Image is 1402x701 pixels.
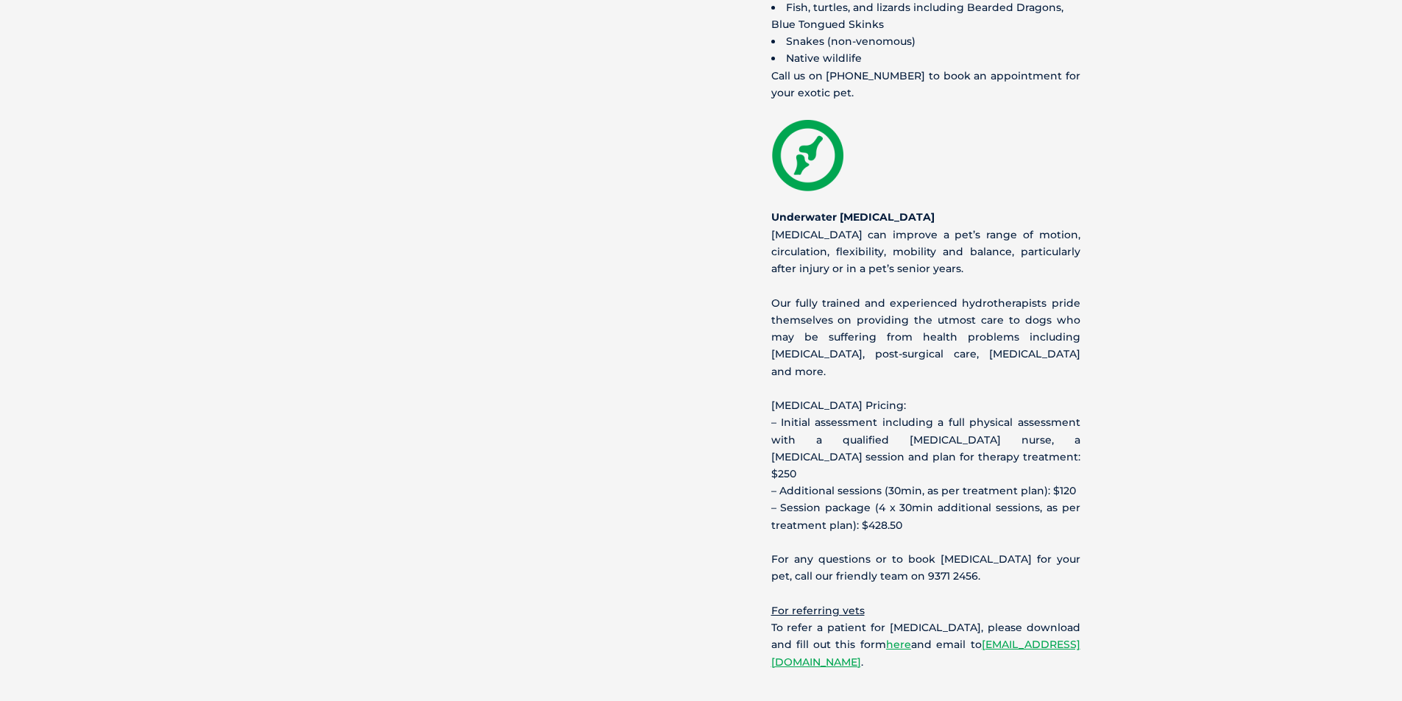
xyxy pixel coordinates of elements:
p: [MEDICAL_DATA] can improve a pet’s range of motion, circulation, flexibility, mobility and balanc... [771,209,1080,277]
p: Our fully trained and experienced hydrotherapists pride themselves on providing the utmost care t... [771,295,1080,380]
p: [MEDICAL_DATA] Pricing: – Initial assessment including a full physical assessment with a qualifie... [771,397,1080,534]
a: here [886,638,911,651]
li: Snakes (non-venomous) [771,33,1080,50]
p: For any questions or to book [MEDICAL_DATA] for your pet, call our friendly team on 9371 2456. [771,551,1080,585]
img: Physical-Therapy-icon-e1676336672754.png [771,118,845,192]
a: [EMAIL_ADDRESS][DOMAIN_NAME] [771,638,1080,668]
b: Underwater [MEDICAL_DATA] [771,210,935,224]
u: For referring vets [771,604,865,617]
p: Call us on [PHONE_NUMBER] to book an appointment for your exotic pet. [771,68,1080,102]
p: To refer a patient for [MEDICAL_DATA], please download and fill out this form and email to . [771,602,1080,671]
